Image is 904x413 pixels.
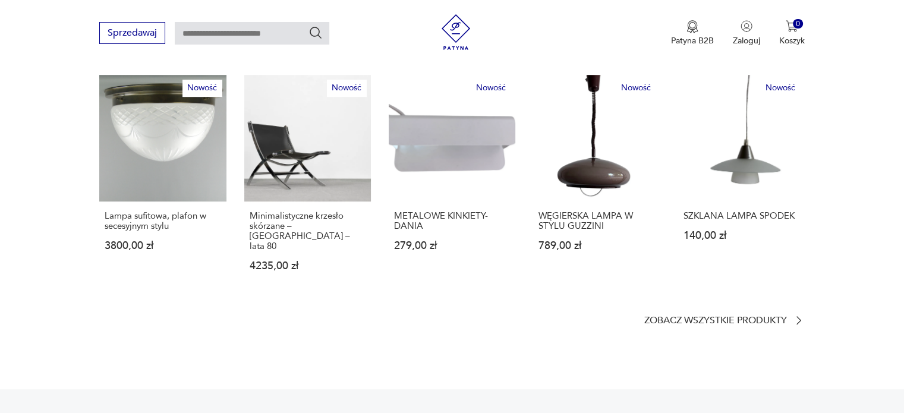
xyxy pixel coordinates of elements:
[538,211,654,231] p: WĘGIERSKA LAMPA W STYLU GUZZINI
[250,211,366,251] p: Minimalistyczne krzesło skórzane – [GEOGRAPHIC_DATA] – lata 80
[733,35,760,46] p: Zaloguj
[779,20,805,46] button: 0Koszyk
[683,231,799,241] p: 140,00 zł
[671,20,714,46] button: Patyna B2B
[389,75,515,294] a: NowośćMETALOWE KINKIETY- DANIAMETALOWE KINKIETY- DANIA279,00 zł
[99,30,165,38] a: Sprzedawaj
[99,22,165,44] button: Sprzedawaj
[308,26,323,40] button: Szukaj
[538,241,654,251] p: 789,00 zł
[244,75,371,294] a: NowośćMinimalistyczne krzesło skórzane – Włochy – lata 80Minimalistyczne krzesło skórzane – [GEOG...
[533,75,660,294] a: NowośćWĘGIERSKA LAMPA W STYLU GUZZINIWĘGIERSKA LAMPA W STYLU GUZZINI789,00 zł
[438,14,474,50] img: Patyna - sklep z meblami i dekoracjami vintage
[105,211,221,231] p: Lampa sufitowa, plafon w secesyjnym stylu
[678,75,804,294] a: NowośćSZKLANA LAMPA SPODEKSZKLANA LAMPA SPODEK140,00 zł
[644,317,787,324] p: Zobacz wszystkie produkty
[394,211,510,231] p: METALOWE KINKIETY- DANIA
[394,241,510,251] p: 279,00 zł
[786,20,798,32] img: Ikona koszyka
[250,261,366,271] p: 4235,00 zł
[99,75,226,294] a: NowośćLampa sufitowa, plafon w secesyjnym styluLampa sufitowa, plafon w secesyjnym stylu3800,00 zł
[779,35,805,46] p: Koszyk
[105,241,221,251] p: 3800,00 zł
[686,20,698,33] img: Ikona medalu
[644,314,805,326] a: Zobacz wszystkie produkty
[733,20,760,46] button: Zaloguj
[741,20,752,32] img: Ikonka użytkownika
[671,35,714,46] p: Patyna B2B
[793,19,803,29] div: 0
[683,211,799,221] p: SZKLANA LAMPA SPODEK
[671,20,714,46] a: Ikona medaluPatyna B2B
